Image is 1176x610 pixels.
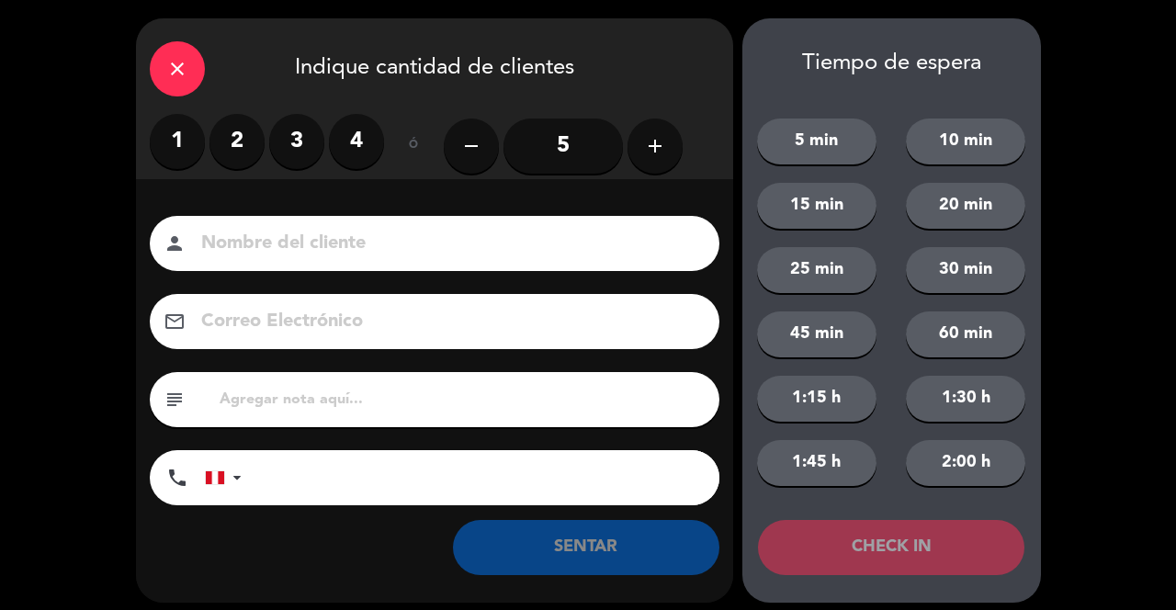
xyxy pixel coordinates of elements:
[199,228,695,260] input: Nombre del cliente
[453,520,719,575] button: SENTAR
[906,376,1025,422] button: 1:30 h
[757,119,876,164] button: 5 min
[757,247,876,293] button: 25 min
[269,114,324,169] label: 3
[444,119,499,174] button: remove
[757,440,876,486] button: 1:45 h
[199,306,695,338] input: Correo Electrónico
[166,467,188,489] i: phone
[136,18,733,114] div: Indique cantidad de clientes
[460,135,482,157] i: remove
[209,114,265,169] label: 2
[164,311,186,333] i: email
[644,135,666,157] i: add
[218,387,706,412] input: Agregar nota aquí...
[906,183,1025,229] button: 20 min
[150,114,205,169] label: 1
[906,311,1025,357] button: 60 min
[758,520,1024,575] button: CHECK IN
[628,119,683,174] button: add
[757,311,876,357] button: 45 min
[906,119,1025,164] button: 10 min
[906,247,1025,293] button: 30 min
[757,183,876,229] button: 15 min
[742,51,1041,77] div: Tiempo de espera
[384,114,444,178] div: ó
[166,58,188,80] i: close
[164,232,186,254] i: person
[164,389,186,411] i: subject
[206,451,248,504] div: Peru (Perú): +51
[757,376,876,422] button: 1:15 h
[906,440,1025,486] button: 2:00 h
[329,114,384,169] label: 4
